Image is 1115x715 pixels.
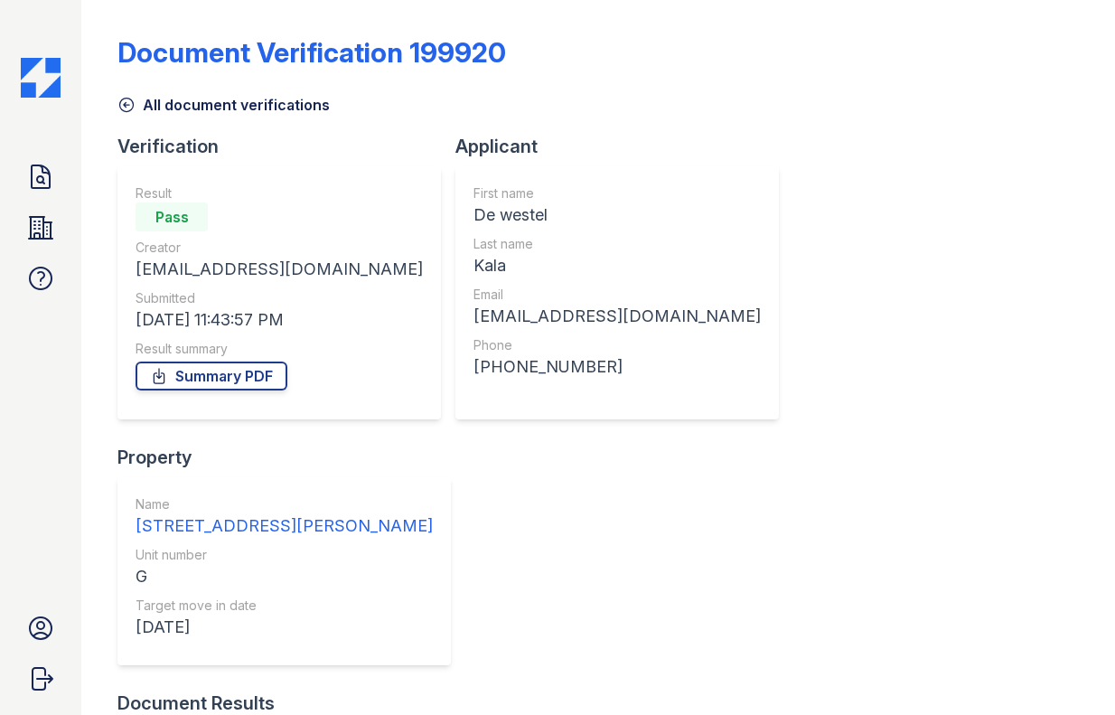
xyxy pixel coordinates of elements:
[136,546,433,564] div: Unit number
[136,307,423,333] div: [DATE] 11:43:57 PM
[473,304,761,329] div: [EMAIL_ADDRESS][DOMAIN_NAME]
[455,134,793,159] div: Applicant
[136,340,423,358] div: Result summary
[117,134,455,159] div: Verification
[473,184,761,202] div: First name
[473,202,761,228] div: De westel
[136,495,433,539] a: Name [STREET_ADDRESS][PERSON_NAME]
[136,513,433,539] div: [STREET_ADDRESS][PERSON_NAME]
[117,36,506,69] div: Document Verification 199920
[136,495,433,513] div: Name
[117,445,465,470] div: Property
[136,362,287,390] a: Summary PDF
[136,239,423,257] div: Creator
[136,289,423,307] div: Submitted
[136,597,433,615] div: Target move in date
[136,257,423,282] div: [EMAIL_ADDRESS][DOMAIN_NAME]
[136,615,433,640] div: [DATE]
[473,354,761,380] div: [PHONE_NUMBER]
[136,202,208,231] div: Pass
[21,58,61,98] img: CE_Icon_Blue-c292c112584629df590d857e76928e9f676e5b41ef8f769ba2f05ee15b207248.png
[473,235,761,253] div: Last name
[1039,643,1097,697] iframe: chat widget
[473,336,761,354] div: Phone
[473,253,761,278] div: Kala
[473,286,761,304] div: Email
[117,94,330,116] a: All document verifications
[136,184,423,202] div: Result
[136,564,433,589] div: G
